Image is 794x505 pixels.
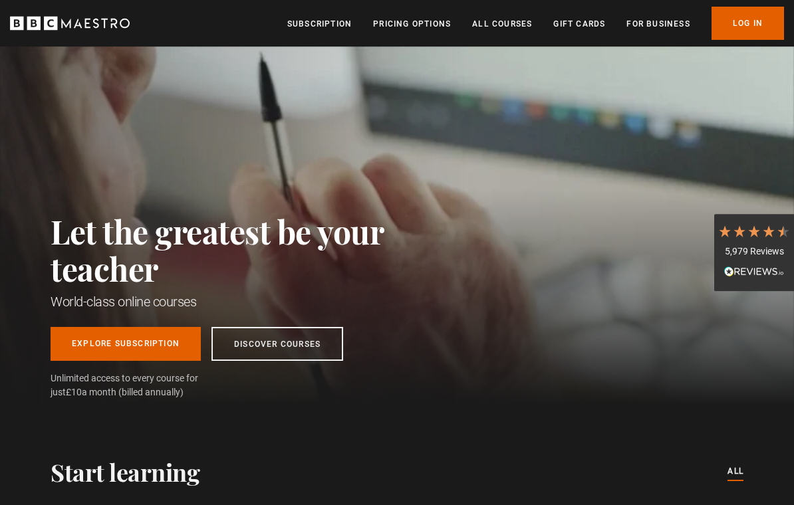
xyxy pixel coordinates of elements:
[718,265,791,281] div: Read All Reviews
[51,371,230,399] span: Unlimited access to every course for just a month (billed annually)
[472,17,532,31] a: All Courses
[718,224,791,239] div: 4.7 Stars
[287,7,784,40] nav: Primary
[714,214,794,291] div: 5,979 ReviewsRead All Reviews
[626,17,690,31] a: For business
[10,13,130,33] svg: BBC Maestro
[66,387,82,397] span: £10
[211,327,343,361] a: Discover Courses
[51,327,201,361] a: Explore Subscription
[718,245,791,258] div: 5,979 Reviews
[712,7,784,40] a: Log In
[724,266,784,276] img: REVIEWS.io
[373,17,451,31] a: Pricing Options
[51,292,443,311] h1: World-class online courses
[51,213,443,287] h2: Let the greatest be your teacher
[553,17,605,31] a: Gift Cards
[287,17,352,31] a: Subscription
